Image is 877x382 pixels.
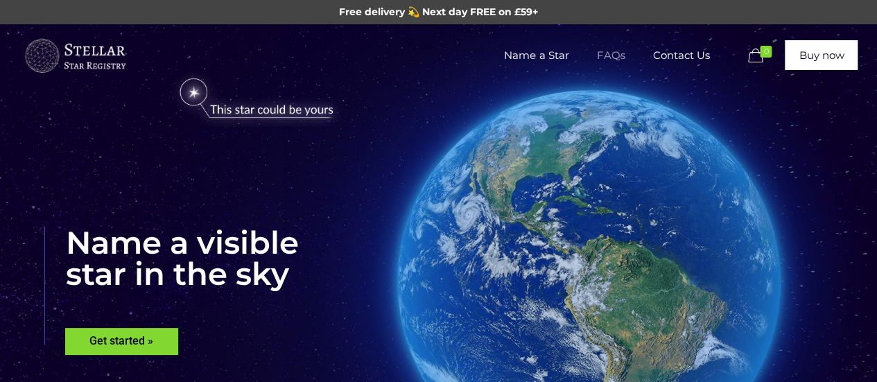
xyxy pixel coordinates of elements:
span: Name a Star [490,35,582,76]
span: Free delivery 💫 Next day FREE on £59+ [339,6,538,18]
a: Name a Star [490,24,582,87]
img: buyastar-logo-transparent [23,35,127,77]
a: Buy now [785,40,858,70]
rs-layer: Name a visible star in the sky [44,227,299,345]
a: 0 [745,48,779,64]
span: Contact Us [639,35,723,76]
span: 0 [760,46,772,58]
rs-layer: Get started » [65,328,177,354]
a: FAQs [582,24,639,87]
img: star-could-be-yours.png [162,71,351,127]
a: Contact Us [639,24,723,87]
span: FAQs [582,35,639,76]
a: Buy a Star [23,24,127,87]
